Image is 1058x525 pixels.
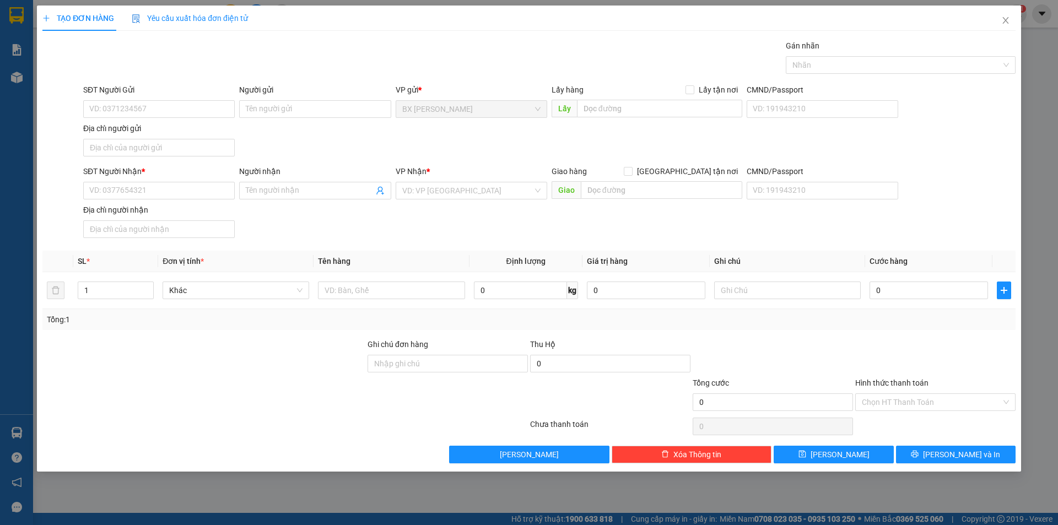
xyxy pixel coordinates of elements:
[786,41,819,50] label: Gán nhãn
[163,257,204,266] span: Đơn vị tính
[42,14,50,22] span: plus
[552,167,587,176] span: Giao hàng
[169,282,303,299] span: Khác
[747,84,898,96] div: CMND/Passport
[798,450,806,459] span: save
[500,448,559,461] span: [PERSON_NAME]
[42,14,114,23] span: TẠO ĐƠN HÀNG
[318,257,350,266] span: Tên hàng
[693,378,729,387] span: Tổng cước
[83,139,235,156] input: Địa chỉ của người gửi
[997,286,1011,295] span: plus
[552,85,584,94] span: Lấy hàng
[870,257,908,266] span: Cước hàng
[855,378,929,387] label: Hình thức thanh toán
[530,340,555,349] span: Thu Hộ
[402,101,541,117] span: BX Cao Lãnh
[83,84,235,96] div: SĐT Người Gửi
[552,181,581,199] span: Giao
[577,100,742,117] input: Dọc đường
[239,84,391,96] div: Người gửi
[612,446,772,463] button: deleteXóa Thông tin
[552,100,577,117] span: Lấy
[47,282,64,299] button: delete
[714,282,861,299] input: Ghi Chú
[633,165,742,177] span: [GEOGRAPHIC_DATA] tận nơi
[78,257,87,266] span: SL
[567,282,578,299] span: kg
[990,6,1021,36] button: Close
[811,448,870,461] span: [PERSON_NAME]
[673,448,721,461] span: Xóa Thông tin
[896,446,1016,463] button: printer[PERSON_NAME] và In
[318,282,465,299] input: VD: Bàn, Ghế
[747,165,898,177] div: CMND/Passport
[449,446,609,463] button: [PERSON_NAME]
[694,84,742,96] span: Lấy tận nơi
[923,448,1000,461] span: [PERSON_NAME] và In
[83,122,235,134] div: Địa chỉ người gửi
[774,446,893,463] button: save[PERSON_NAME]
[997,282,1011,299] button: plus
[396,167,427,176] span: VP Nhận
[529,418,692,437] div: Chưa thanh toán
[587,282,705,299] input: 0
[1001,16,1010,25] span: close
[587,257,628,266] span: Giá trị hàng
[710,251,865,272] th: Ghi chú
[661,450,669,459] span: delete
[581,181,742,199] input: Dọc đường
[132,14,141,23] img: icon
[132,14,248,23] span: Yêu cầu xuất hóa đơn điện tử
[83,204,235,216] div: Địa chỉ người nhận
[239,165,391,177] div: Người nhận
[83,220,235,238] input: Địa chỉ của người nhận
[368,340,428,349] label: Ghi chú đơn hàng
[911,450,919,459] span: printer
[83,165,235,177] div: SĐT Người Nhận
[396,84,547,96] div: VP gửi
[47,313,408,326] div: Tổng: 1
[368,355,528,372] input: Ghi chú đơn hàng
[376,186,385,195] span: user-add
[506,257,546,266] span: Định lượng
